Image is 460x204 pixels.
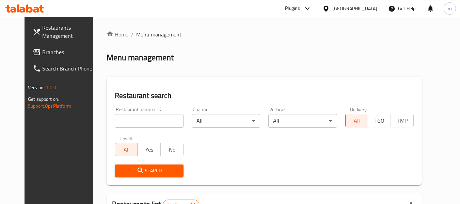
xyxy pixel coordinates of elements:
button: TGO [368,114,391,127]
nav: breadcrumb [107,30,422,38]
button: TMP [391,114,414,127]
span: TGO [371,116,388,126]
span: Search [120,167,178,175]
span: Branches [42,48,96,56]
div: Plugins [285,4,300,13]
a: Branches [27,44,101,60]
span: m [448,5,452,12]
a: Support.OpsPlatform [28,101,71,110]
span: Get support on: [28,95,59,104]
span: Menu management [136,30,181,38]
a: Restaurants Management [27,19,101,44]
span: Restaurants Management [42,23,96,40]
a: Search Branch Phone [27,60,101,77]
span: TMP [394,116,411,126]
button: Yes [138,143,161,156]
a: Home [107,30,128,38]
h2: Menu management [107,52,174,63]
span: 1.0.0 [46,83,56,92]
label: Upsell [120,136,132,141]
li: / [131,30,133,38]
button: All [345,114,368,127]
input: Search for restaurant name or ID.. [115,114,183,128]
button: All [115,143,138,156]
label: Delivery [350,107,367,112]
span: All [118,145,135,155]
span: Search Branch Phone [42,64,96,73]
span: Yes [141,145,158,155]
button: No [160,143,184,156]
span: All [348,116,366,126]
button: Search [115,164,183,177]
span: Version: [28,83,45,92]
div: All [192,114,260,128]
div: All [268,114,337,128]
h2: Restaurant search [115,91,414,101]
span: No [163,145,181,155]
div: [GEOGRAPHIC_DATA] [332,5,377,12]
